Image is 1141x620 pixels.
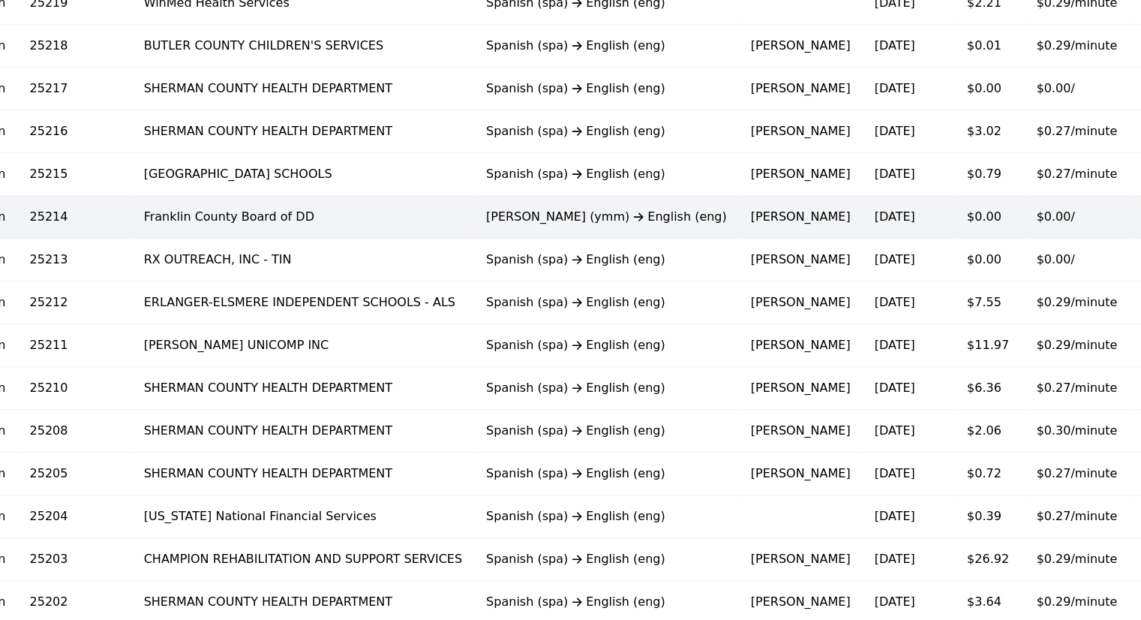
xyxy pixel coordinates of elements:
td: $0.01 [955,25,1025,68]
td: $0.00 [955,239,1025,281]
td: 25213 [18,239,132,281]
time: [DATE] [875,552,915,566]
div: Spanish (spa) English (eng) [486,379,727,397]
td: SHERMAN COUNTY HEALTH DEPARTMENT [132,367,474,410]
span: $0.27/minute [1036,509,1117,523]
td: [PERSON_NAME] [739,239,863,281]
span: $0.00/ [1036,81,1074,95]
td: $0.39 [955,495,1025,538]
time: [DATE] [875,295,915,309]
td: [US_STATE] National Financial Services [132,495,474,538]
td: 25205 [18,453,132,495]
time: [DATE] [875,38,915,53]
div: Spanish (spa) English (eng) [486,293,727,312]
td: $0.79 [955,153,1025,196]
td: [PERSON_NAME] [739,196,863,239]
td: 25214 [18,196,132,239]
time: [DATE] [875,381,915,395]
td: $0.72 [955,453,1025,495]
div: Spanish (spa) English (eng) [486,80,727,98]
div: Spanish (spa) English (eng) [486,593,727,611]
span: $0.27/minute [1036,167,1117,181]
span: $0.00/ [1036,252,1074,266]
td: [PERSON_NAME] [739,324,863,367]
div: Spanish (spa) English (eng) [486,507,727,525]
div: Spanish (spa) English (eng) [486,251,727,269]
div: Spanish (spa) English (eng) [486,37,727,55]
time: [DATE] [875,594,915,609]
time: [DATE] [875,209,915,224]
td: [PERSON_NAME] [739,410,863,453]
td: [GEOGRAPHIC_DATA] SCHOOLS [132,153,474,196]
td: $2.06 [955,410,1025,453]
div: Spanish (spa) English (eng) [486,122,727,140]
time: [DATE] [875,124,915,138]
td: 25211 [18,324,132,367]
td: [PERSON_NAME] [739,281,863,324]
td: SHERMAN COUNTY HEALTH DEPARTMENT [132,68,474,110]
td: Franklin County Board of DD [132,196,474,239]
div: Spanish (spa) English (eng) [486,465,727,483]
td: [PERSON_NAME] [739,453,863,495]
td: [PERSON_NAME] UNICOMP INC [132,324,474,367]
div: Spanish (spa) English (eng) [486,422,727,440]
span: $0.29/minute [1036,594,1117,609]
td: [PERSON_NAME] [739,538,863,581]
td: 25204 [18,495,132,538]
time: [DATE] [875,338,915,352]
td: CHAMPION REHABILITATION AND SUPPORT SERVICES [132,538,474,581]
time: [DATE] [875,423,915,438]
td: 25218 [18,25,132,68]
div: Spanish (spa) English (eng) [486,550,727,568]
td: $0.00 [955,68,1025,110]
span: $0.00/ [1036,209,1074,224]
span: $0.27/minute [1036,466,1117,480]
time: [DATE] [875,167,915,181]
td: $0.00 [955,196,1025,239]
div: Spanish (spa) English (eng) [486,336,727,354]
td: SHERMAN COUNTY HEALTH DEPARTMENT [132,110,474,153]
td: 25210 [18,367,132,410]
td: $26.92 [955,538,1025,581]
td: 25217 [18,68,132,110]
time: [DATE] [875,81,915,95]
td: $3.02 [955,110,1025,153]
td: $6.36 [955,367,1025,410]
td: ERLANGER-ELSMERE INDEPENDENT SCHOOLS - ALS [132,281,474,324]
span: $0.27/minute [1036,381,1117,395]
span: $0.29/minute [1036,38,1117,53]
td: 25203 [18,538,132,581]
span: $0.30/minute [1036,423,1117,438]
div: [PERSON_NAME] (ymm) English (eng) [486,208,727,226]
span: $0.29/minute [1036,295,1117,309]
div: Spanish (spa) English (eng) [486,165,727,183]
td: RX OUTREACH, INC - TIN [132,239,474,281]
td: [PERSON_NAME] [739,110,863,153]
td: 25216 [18,110,132,153]
td: SHERMAN COUNTY HEALTH DEPARTMENT [132,410,474,453]
td: 25212 [18,281,132,324]
td: [PERSON_NAME] [739,68,863,110]
td: [PERSON_NAME] [739,367,863,410]
td: BUTLER COUNTY CHILDREN'S SERVICES [132,25,474,68]
td: SHERMAN COUNTY HEALTH DEPARTMENT [132,453,474,495]
td: $11.97 [955,324,1025,367]
span: $0.29/minute [1036,552,1117,566]
time: [DATE] [875,252,915,266]
time: [DATE] [875,466,915,480]
span: $0.27/minute [1036,124,1117,138]
time: [DATE] [875,509,915,523]
span: $0.29/minute [1036,338,1117,352]
td: 25208 [18,410,132,453]
td: 25215 [18,153,132,196]
td: [PERSON_NAME] [739,153,863,196]
td: [PERSON_NAME] [739,25,863,68]
td: $7.55 [955,281,1025,324]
